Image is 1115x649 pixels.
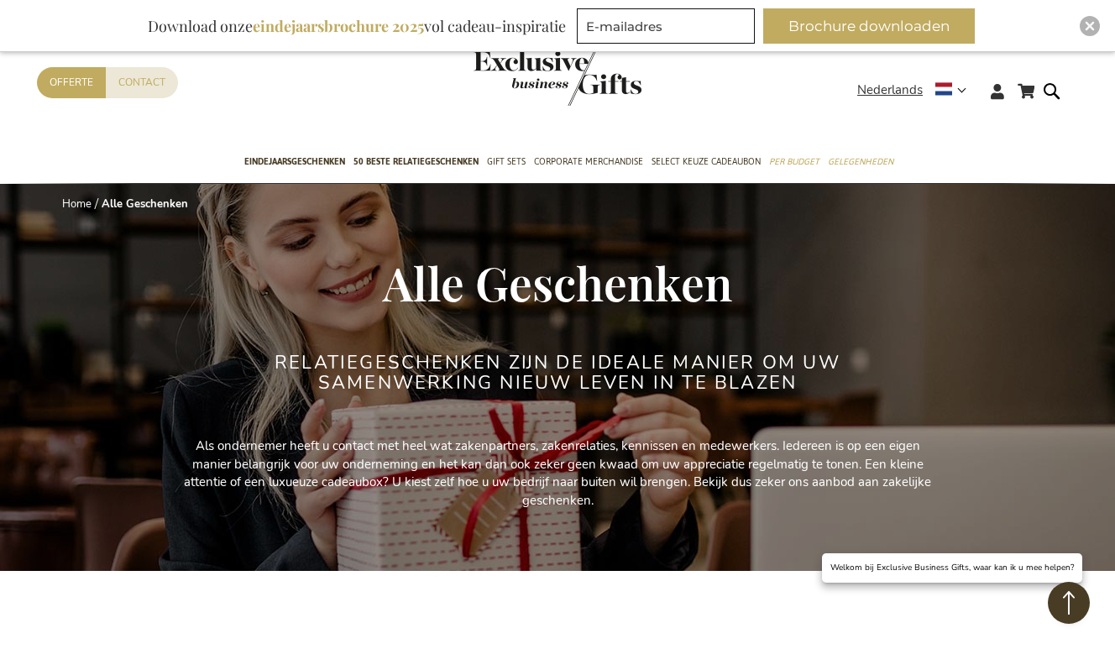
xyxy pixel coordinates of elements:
a: store logo [474,50,557,106]
a: Contact [106,67,178,98]
span: 50 beste relatiegeschenken [353,153,479,170]
input: E-mailadres [577,8,755,44]
h2: Relatiegeschenken zijn de ideale manier om uw samenwerking nieuw leven in te blazen [243,353,872,393]
span: Nederlands [857,81,923,100]
span: Per Budget [769,153,819,170]
p: Als ondernemer heeft u contact met heel wat zakenpartners, zakenrelaties, kennissen en medewerker... [180,437,935,510]
a: Home [62,196,92,212]
div: Download onze vol cadeau-inspiratie [140,8,573,44]
strong: Alle Geschenken [102,196,188,212]
span: Gelegenheden [828,153,893,170]
img: Close [1085,21,1095,31]
button: Brochure downloaden [763,8,975,44]
span: Gift Sets [487,153,526,170]
img: Exclusive Business gifts logo [474,50,641,106]
div: Nederlands [857,81,977,100]
span: Alle Geschenken [383,251,732,313]
div: Close [1080,16,1100,36]
b: eindejaarsbrochure 2025 [253,16,424,36]
form: marketing offers and promotions [577,8,760,49]
span: Eindejaarsgeschenken [244,153,345,170]
span: Select Keuze Cadeaubon [652,153,761,170]
a: Offerte [37,67,106,98]
span: Corporate Merchandise [534,153,643,170]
